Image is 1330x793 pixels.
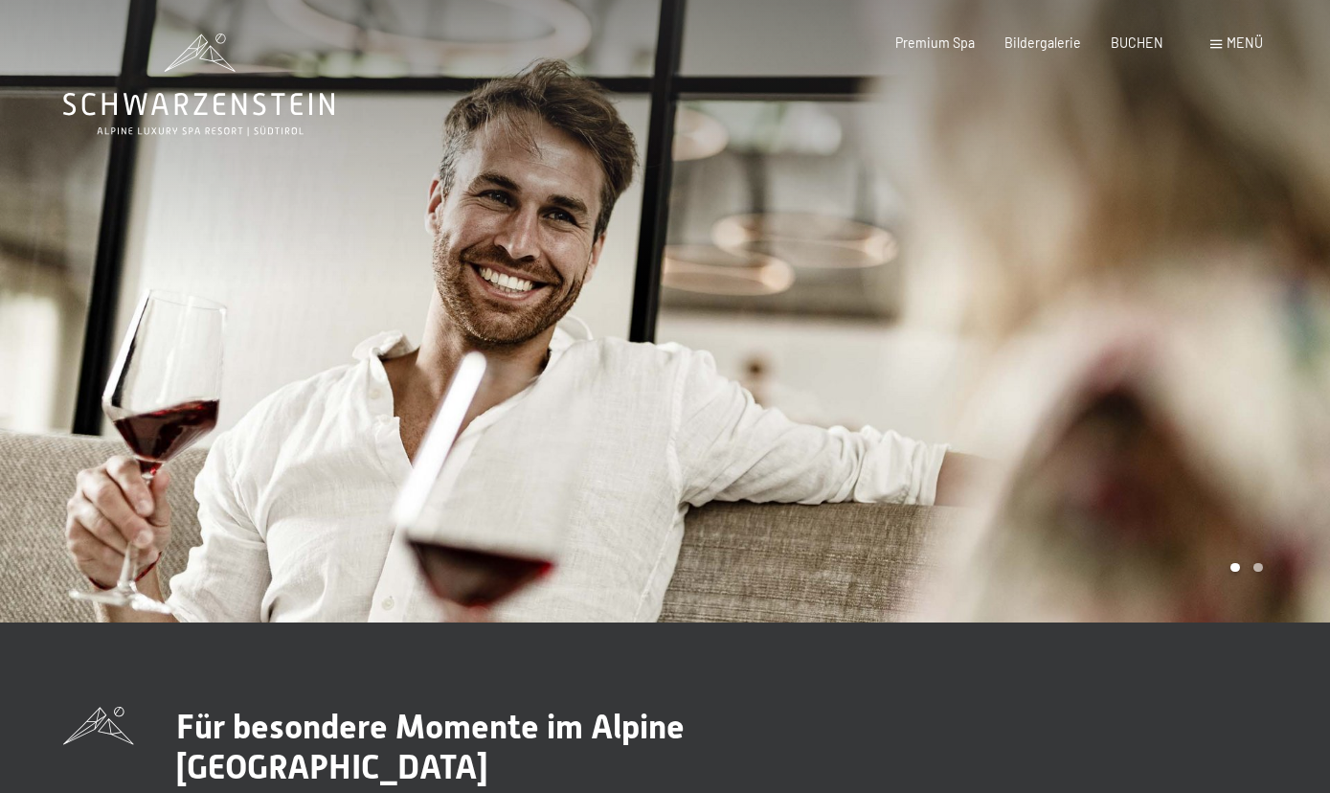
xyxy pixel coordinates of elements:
[1111,34,1163,51] a: BUCHEN
[895,34,975,51] a: Premium Spa
[1227,34,1263,51] span: Menü
[176,707,685,786] span: Für besondere Momente im Alpine [GEOGRAPHIC_DATA]
[1224,563,1262,573] div: Carousel Pagination
[1230,563,1240,573] div: Carousel Page 1 (Current Slide)
[1253,563,1263,573] div: Carousel Page 2
[1004,34,1081,51] a: Bildergalerie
